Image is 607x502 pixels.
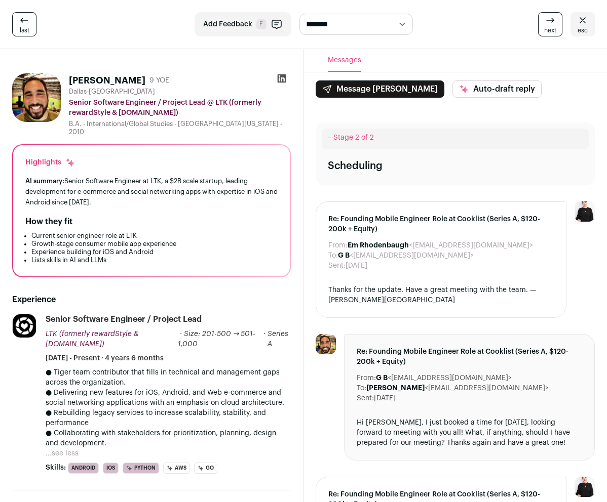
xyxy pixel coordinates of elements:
[46,367,291,388] p: ● Tiger team contributor that fills in technical and management gaps across the organization.
[46,388,291,408] p: ● Delivering new features for iOS, Android, and Web e-commerce and social networking applications...
[376,374,388,382] b: G B
[46,463,66,473] span: Skills:
[178,330,256,348] span: · Size: 201-500 → 501-1,000
[328,134,331,141] span: –
[25,157,75,168] div: Highlights
[328,250,338,261] dt: To:
[69,120,291,136] div: B.A. - International/Global Studies - [GEOGRAPHIC_DATA][US_STATE] - 2010
[46,408,291,428] p: ● Rebuilding legacy services to increase scalability, stability, and performance
[376,373,512,383] dd: <[EMAIL_ADDRESS][DOMAIN_NAME]>
[123,463,159,474] li: Python
[268,330,288,348] span: Series A
[538,12,562,36] a: next
[69,88,155,96] span: Dallas-[GEOGRAPHIC_DATA]
[357,347,582,367] span: Re: Founding Mobile Engineer Role at Cooklist (Series A, $120-200k + Equity)
[328,159,383,173] div: Scheduling
[46,314,202,325] div: Senior Software Engineer / Project Lead
[571,12,595,36] a: esc
[46,353,164,363] span: [DATE] - Present · 4 years 6 months
[328,214,554,234] span: Re: Founding Mobile Engineer Role at Cooklist (Series A, $120-200k + Equity)
[12,12,36,36] a: last
[12,294,291,306] h2: Experience
[31,248,278,256] li: Experience building for iOS and Android
[31,240,278,248] li: Growth-stage consumer mobile app experience
[357,393,374,403] dt: Sent:
[357,383,366,393] dt: To:
[374,393,396,403] dd: [DATE]
[575,201,595,222] img: 9240684-medium_jpg
[328,261,346,271] dt: Sent:
[316,334,336,354] img: f1cf1b88ad16e28dca70f3b8526e713986d8821bac875d012d01cb792b49821d
[103,463,119,474] li: iOS
[163,463,190,474] li: AWS
[12,73,61,122] img: f1cf1b88ad16e28dca70f3b8526e713986d8821bac875d012d01cb792b49821d
[149,75,169,86] div: 9 YOE
[68,463,99,474] li: Android
[338,252,350,259] b: G B
[452,80,542,98] button: Auto-draft reply
[69,98,291,118] div: Senior Software Engineer / Project Lead @ LTK (formerly rewardStyle & [DOMAIN_NAME])
[25,176,278,207] div: Senior Software Engineer at LTK, a $2B scale startup, leading development for e-commerce and soci...
[46,448,79,458] button: ...see less
[195,12,291,36] button: Add Feedback F
[316,80,444,98] button: Message [PERSON_NAME]
[366,383,549,393] dd: <[EMAIL_ADDRESS][DOMAIN_NAME]>
[20,26,29,34] span: last
[348,242,409,249] b: Em Rhodenbaugh
[328,49,361,72] button: Messages
[46,330,139,348] span: LTK (formerly rewardStyle & [DOMAIN_NAME])
[25,216,72,228] h2: How they fit
[13,314,36,338] img: 75d105b4ce1fa16fbbe87e241745c277473364a4594ae01606a1c1bb7ba84ee2.jpg
[328,240,348,250] dt: From:
[357,373,376,383] dt: From:
[194,463,217,474] li: Go
[46,428,291,448] p: ● Collaborating with stakeholders for prioritization, planning, design and development.
[338,250,474,261] dd: <[EMAIL_ADDRESS][DOMAIN_NAME]>
[544,26,556,34] span: next
[328,285,554,305] div: Thanks for the update. Have a great meeting with the team. — [PERSON_NAME][GEOGRAPHIC_DATA]
[31,256,278,264] li: Lists skills in AI and LLMs
[263,329,265,349] span: ·
[69,73,145,88] h1: [PERSON_NAME]
[346,261,367,271] dd: [DATE]
[333,134,374,141] span: Stage 2 of 2
[357,417,582,448] div: Hi [PERSON_NAME], I just booked a time for [DATE], looking forward to meeting with you all! What,...
[348,240,533,250] dd: <[EMAIL_ADDRESS][DOMAIN_NAME]>
[203,19,252,29] span: Add Feedback
[31,232,278,240] li: Current senior engineer role at LTK
[256,19,267,29] span: F
[25,178,64,184] span: AI summary:
[578,26,588,34] span: esc
[366,385,425,392] b: [PERSON_NAME]
[575,477,595,497] img: 9240684-medium_jpg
